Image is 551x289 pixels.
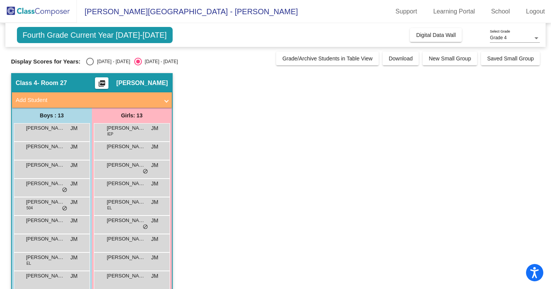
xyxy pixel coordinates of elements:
div: Boys : 13 [12,108,92,123]
button: Print Students Details [95,77,108,89]
a: School [485,5,516,18]
span: JM [151,235,158,243]
div: [DATE] - [DATE] [94,58,130,65]
span: [PERSON_NAME] [107,143,145,150]
span: Grade/Archive Students in Table View [282,55,373,62]
button: Grade/Archive Students in Table View [276,52,379,65]
span: New Small Group [429,55,471,62]
span: JM [70,143,78,151]
span: Class 4 [16,79,37,87]
a: Support [390,5,423,18]
span: - Room 27 [37,79,67,87]
span: JM [151,217,158,225]
span: [PERSON_NAME] [26,180,65,187]
span: Saved Small Group [487,55,534,62]
a: Logout [520,5,551,18]
div: Girls: 13 [92,108,172,123]
span: JM [151,272,158,280]
span: JM [70,198,78,206]
mat-panel-title: Add Student [16,96,159,105]
div: [DATE] - [DATE] [142,58,178,65]
span: [PERSON_NAME] [107,235,145,243]
button: Digital Data Wall [410,28,462,42]
span: [PERSON_NAME] [26,272,65,280]
span: [PERSON_NAME] [26,254,65,261]
span: [PERSON_NAME] [26,161,65,169]
a: Learning Portal [427,5,481,18]
span: [PERSON_NAME] [107,272,145,280]
span: [PERSON_NAME] [107,180,145,187]
span: [PERSON_NAME] [26,235,65,243]
span: do_not_disturb_alt [143,224,148,230]
span: Digital Data Wall [416,32,456,38]
span: JM [70,161,78,169]
span: [PERSON_NAME] [26,143,65,150]
span: Fourth Grade Current Year [DATE]-[DATE] [17,27,173,43]
span: [PERSON_NAME] [107,198,145,206]
span: JM [151,254,158,262]
span: [PERSON_NAME] [26,217,65,224]
span: JM [70,272,78,280]
span: do_not_disturb_alt [62,205,67,212]
button: Download [383,52,419,65]
span: JM [70,124,78,132]
span: JM [151,180,158,188]
span: IEP [107,131,113,137]
span: Download [389,55,413,62]
span: [PERSON_NAME] [26,198,65,206]
span: [PERSON_NAME][GEOGRAPHIC_DATA] - [PERSON_NAME] [77,5,298,18]
span: JM [151,161,158,169]
mat-icon: picture_as_pdf [97,80,107,90]
span: [PERSON_NAME] [107,124,145,132]
mat-radio-group: Select an option [86,58,178,65]
span: EL [27,261,31,266]
span: do_not_disturb_alt [143,169,148,175]
span: [PERSON_NAME] [107,254,145,261]
button: New Small Group [423,52,477,65]
span: [PERSON_NAME] [116,79,168,87]
span: JM [151,143,158,151]
button: Saved Small Group [481,52,540,65]
span: JM [151,124,158,132]
span: [PERSON_NAME] [107,161,145,169]
span: [PERSON_NAME] [107,217,145,224]
mat-expansion-panel-header: Add Student [12,92,172,108]
span: JM [70,235,78,243]
span: 504 [27,205,33,211]
span: Display Scores for Years: [11,58,81,65]
span: Grade 4 [490,35,506,40]
span: JM [70,180,78,188]
span: EL [107,205,112,211]
span: JM [70,254,78,262]
span: JM [70,217,78,225]
span: JM [151,198,158,206]
span: [PERSON_NAME] [26,124,65,132]
span: do_not_disturb_alt [62,187,67,193]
